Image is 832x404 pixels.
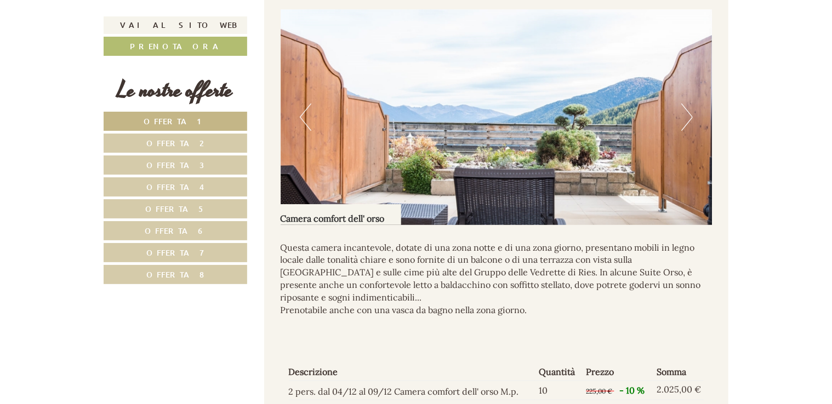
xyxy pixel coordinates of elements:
div: Le nostre offerte [104,75,247,106]
span: - 10 % [620,385,645,396]
td: 10 [535,380,582,400]
td: 2 pers. dal 04/12 al 09/12 Camera comfort dell' orso M.p. [289,380,535,400]
button: Previous [300,103,311,131]
span: Offerta 1 [144,116,207,126]
a: Vai al sito web [104,16,247,34]
span: Offerta 3 [146,160,204,170]
th: Somma [653,363,704,380]
span: Offerta 7 [147,247,204,258]
span: Offerta 2 [147,138,204,148]
div: Camera comfort dell' orso [281,204,401,225]
span: Offerta 5 [145,204,206,214]
button: Next [681,103,693,131]
th: Quantità [535,363,582,380]
th: Prezzo [582,363,653,380]
span: Offerta 4 [146,182,204,192]
img: image [281,9,713,225]
th: Descrizione [289,363,535,380]
span: 225,00 € [586,387,613,395]
p: Questa camera incantevole, dotate di una zona notte e di una zona giorno, presentano mobili in le... [281,241,713,316]
td: 2.025,00 € [653,380,704,400]
a: Prenota ora [104,37,247,56]
span: Offerta 6 [145,226,206,236]
span: Offerta 8 [146,269,204,280]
